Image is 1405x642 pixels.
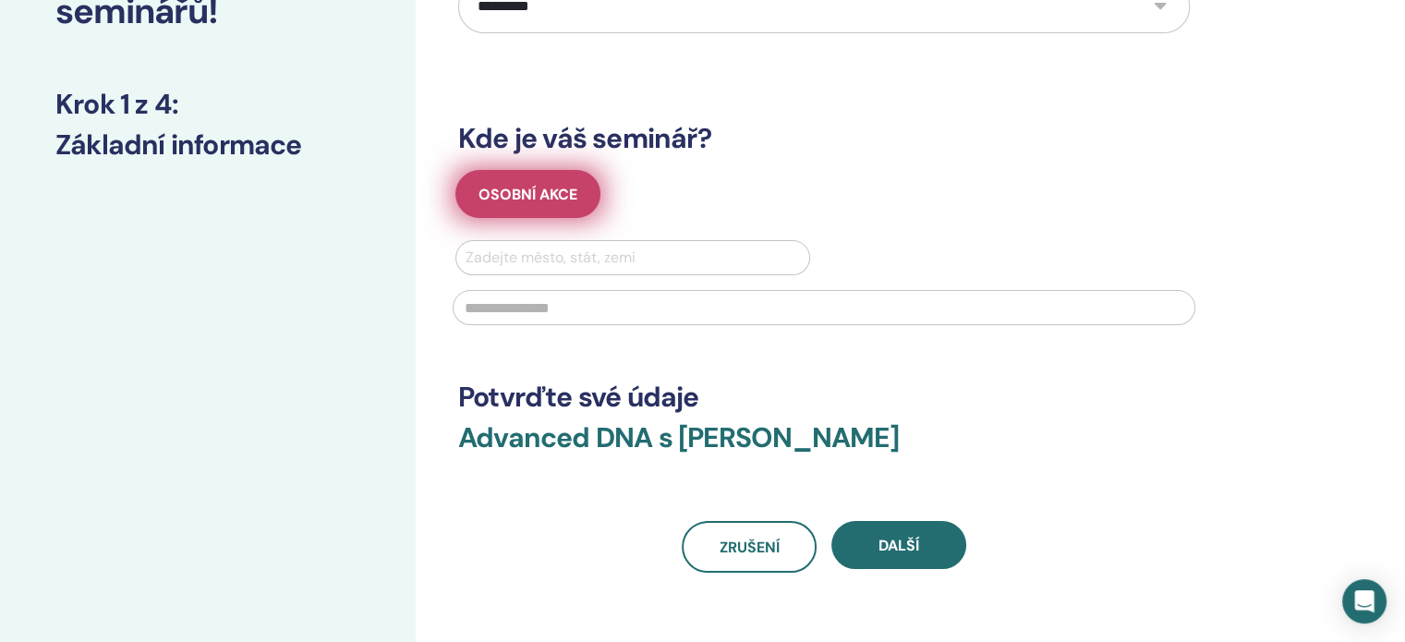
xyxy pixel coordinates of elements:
h3: Základní informace [55,128,360,162]
span: další [878,536,919,555]
h3: Kde je váš seminář? [458,122,1190,155]
a: zrušení [682,521,817,573]
h3: Krok 1 z 4 : [55,88,360,121]
h3: Potvrďte své údaje [458,381,1190,414]
button: další [831,521,966,569]
h3: Advanced DNA s [PERSON_NAME] [458,421,1190,477]
button: Osobní akce [455,170,600,218]
span: zrušení [720,538,780,557]
span: Osobní akce [478,185,577,204]
div: Open Intercom Messenger [1342,579,1387,624]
